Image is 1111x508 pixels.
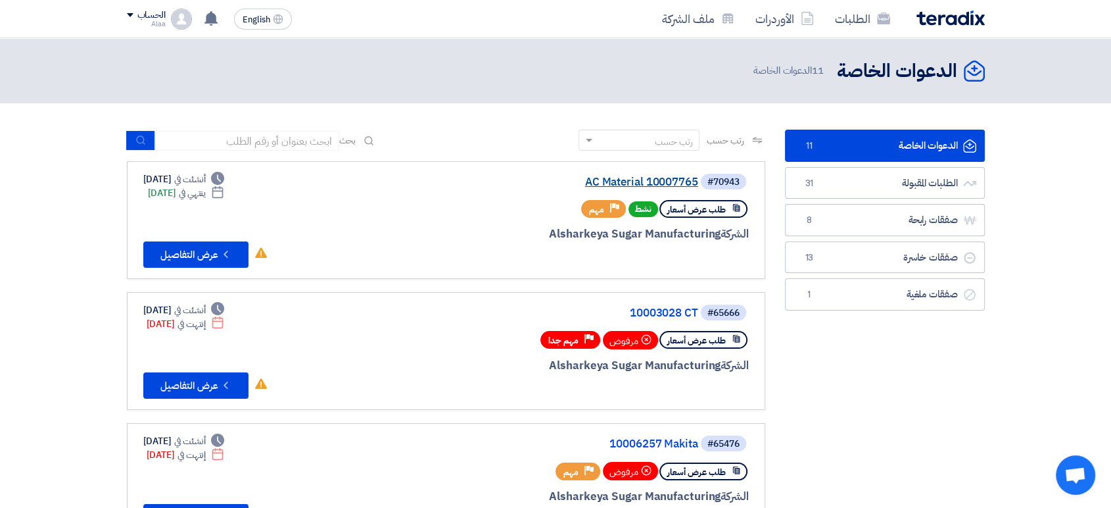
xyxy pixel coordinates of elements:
input: ابحث بعنوان أو رقم الطلب [155,131,339,151]
span: مهم [563,466,579,478]
div: [DATE] [147,317,225,331]
span: إنتهت في [177,317,206,331]
div: #70943 [707,178,740,187]
button: English [234,9,292,30]
span: نشط [628,201,658,217]
a: ملف الشركة [651,3,745,34]
span: رتب حسب [706,134,744,147]
button: عرض التفاصيل [143,241,248,268]
img: Teradix logo [916,11,985,26]
div: Alaa [127,20,166,28]
span: 1 [801,288,817,301]
span: 11 [801,140,817,153]
a: الأوردرات [745,3,824,34]
span: الشركة [721,357,749,374]
span: بحث [339,134,356,147]
a: صفقات خاسرة13 [785,241,985,274]
a: صفقات رابحة8 [785,204,985,236]
div: مرفوض [603,331,658,349]
img: profile_test.png [171,9,192,30]
a: 10006257 Makita [435,438,698,450]
a: AC Material 10007765 [435,176,698,188]
span: 11 [812,63,824,78]
span: طلب عرض أسعار [667,466,726,478]
span: طلب عرض أسعار [667,203,726,216]
button: عرض التفاصيل [143,372,248,399]
div: #65666 [707,309,740,318]
a: الطلبات المقبولة31 [785,167,985,199]
span: مهم جدا [548,334,579,347]
a: 10003028 CT [435,307,698,319]
a: الطلبات [824,3,901,34]
a: Open chat [1056,455,1095,495]
div: الحساب [137,10,166,21]
span: English [243,15,270,24]
a: الدعوات الخاصة11 [785,130,985,162]
div: [DATE] [143,303,225,317]
span: ينتهي في [179,186,206,200]
span: أنشئت في [174,172,206,186]
div: [DATE] [148,186,225,200]
div: #65476 [707,440,740,449]
span: 31 [801,177,817,190]
span: أنشئت في [174,434,206,448]
div: Alsharkeya Sugar Manufacturing [433,488,749,505]
span: الدعوات الخاصة [753,63,826,78]
a: صفقات ملغية1 [785,278,985,311]
div: Alsharkeya Sugar Manufacturing [433,226,749,243]
span: إنتهت في [177,448,206,462]
div: مرفوض [603,462,658,480]
span: 8 [801,214,817,227]
span: 13 [801,251,817,265]
span: مهم [589,203,604,216]
div: [DATE] [143,172,225,186]
div: [DATE] [143,434,225,448]
span: أنشئت في [174,303,206,317]
span: الشركة [721,226,749,242]
span: طلب عرض أسعار [667,334,726,347]
span: الشركة [721,488,749,505]
div: Alsharkeya Sugar Manufacturing [433,357,749,374]
div: رتب حسب [654,135,692,149]
div: [DATE] [147,448,225,462]
h2: الدعوات الخاصة [837,59,957,84]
